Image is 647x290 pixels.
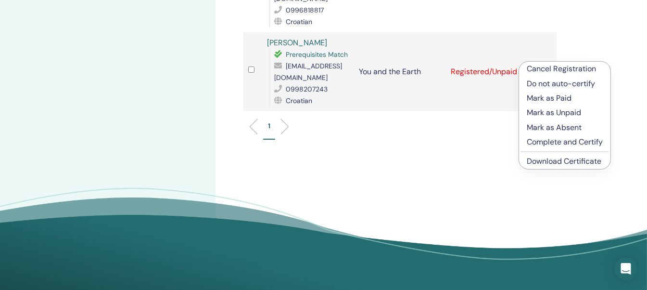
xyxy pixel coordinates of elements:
div: Open Intercom Messenger [614,257,637,280]
td: You and the Earth [354,32,446,111]
p: Mark as Absent [527,122,603,133]
span: Croatian [286,17,312,26]
span: [EMAIL_ADDRESS][DOMAIN_NAME] [274,62,342,82]
span: Prerequisites Match [286,50,348,59]
p: Do not auto-certify [527,78,603,90]
span: 0996818817 [286,6,324,14]
p: Complete and Certify [527,136,603,148]
a: Download Certificate [527,156,601,166]
span: Croatian [286,96,312,105]
p: Mark as Unpaid [527,107,603,119]
p: 1 [268,121,270,131]
span: 0998207243 [286,85,328,93]
p: Mark as Paid [527,92,603,104]
p: Cancel Registration [527,63,603,75]
a: [PERSON_NAME] [267,38,327,48]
